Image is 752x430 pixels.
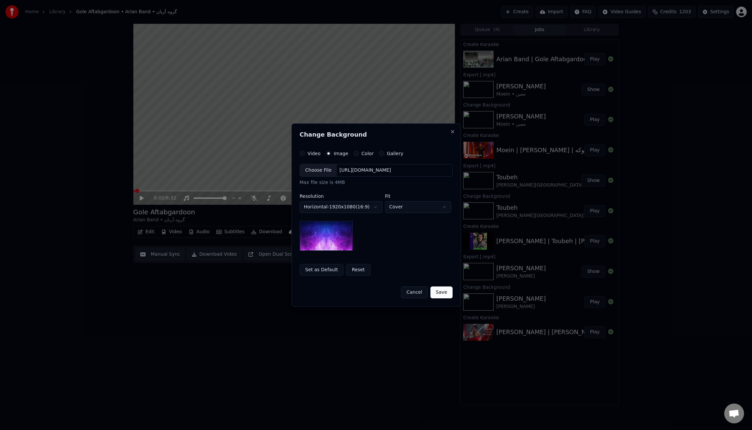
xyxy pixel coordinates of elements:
label: Fit [385,194,451,198]
label: Video [308,151,321,156]
button: Set as Default [300,264,344,276]
label: Color [362,151,374,156]
div: Choose File [300,164,337,176]
div: Max file size is 4MB [300,179,453,186]
button: Cancel [401,286,428,298]
div: [URL][DOMAIN_NAME] [337,167,394,174]
h2: Change Background [300,132,453,138]
label: Image [334,151,348,156]
label: Gallery [387,151,403,156]
button: Save [430,286,452,298]
label: Resolution [300,194,382,198]
button: Reset [346,264,370,276]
